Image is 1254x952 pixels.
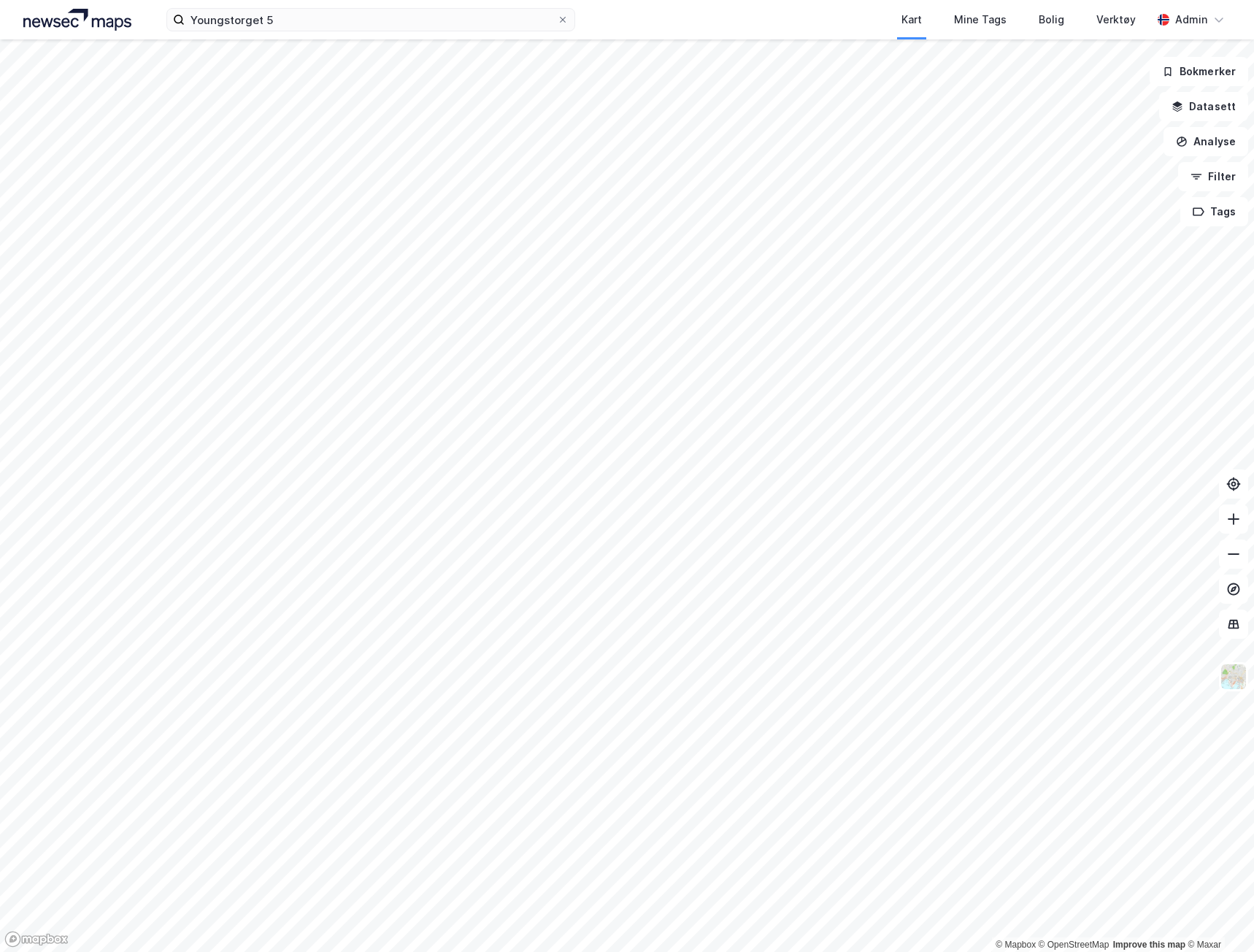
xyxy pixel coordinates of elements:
[1039,940,1109,950] a: OpenStreetMap
[1220,663,1247,691] img: Z
[901,11,922,28] div: Kart
[1150,57,1248,86] button: Bokmerker
[1181,882,1254,952] iframe: Chat Widget
[1113,940,1185,950] a: Improve this map
[1180,197,1248,226] button: Tags
[23,9,131,31] img: logo.a4113a55bc3d86da70a041830d287a7e.svg
[996,940,1036,950] a: Mapbox
[1178,162,1248,191] button: Filter
[4,931,69,948] a: Mapbox homepage
[1181,882,1254,952] div: Kontrollprogram for chat
[1039,11,1064,28] div: Bolig
[954,11,1007,28] div: Mine Tags
[1163,127,1248,156] button: Analyse
[1096,11,1136,28] div: Verktøy
[185,9,557,31] input: Søk på adresse, matrikkel, gårdeiere, leietakere eller personer
[1159,92,1248,121] button: Datasett
[1175,11,1207,28] div: Admin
